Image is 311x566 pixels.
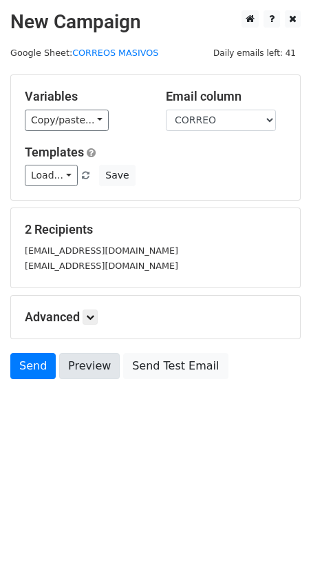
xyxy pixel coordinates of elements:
a: Templates [25,145,84,159]
div: Widget de chat [242,500,311,566]
h2: New Campaign [10,10,301,34]
h5: Advanced [25,310,286,325]
h5: Email column [166,89,286,104]
a: Send Test Email [123,353,228,379]
button: Save [99,165,135,186]
h5: 2 Recipients [25,222,286,237]
a: Copy/paste... [25,110,109,131]
a: CORREOS MASIVOS [72,48,158,58]
span: Daily emails left: 41 [208,46,301,61]
a: Load... [25,165,78,186]
a: Send [10,353,56,379]
iframe: Chat Widget [242,500,311,566]
a: Daily emails left: 41 [208,48,301,58]
small: [EMAIL_ADDRESS][DOMAIN_NAME] [25,245,178,256]
a: Preview [59,353,120,379]
h5: Variables [25,89,145,104]
small: [EMAIL_ADDRESS][DOMAIN_NAME] [25,261,178,271]
small: Google Sheet: [10,48,158,58]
